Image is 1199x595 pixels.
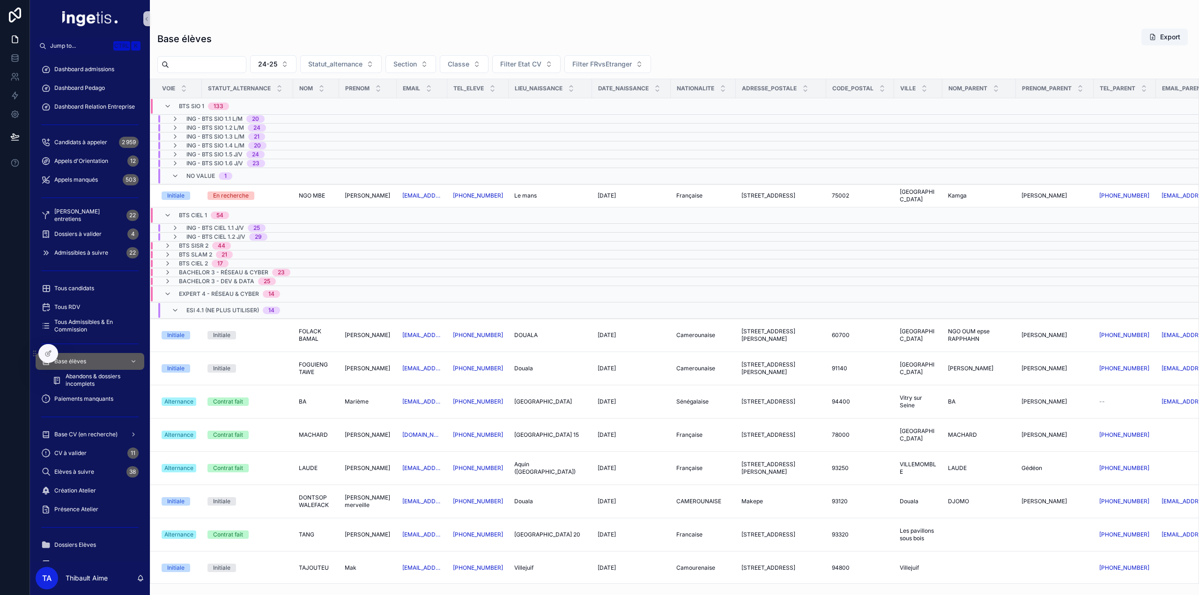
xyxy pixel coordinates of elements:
a: Abandons & dossiers incomplets [47,372,144,389]
a: [PHONE_NUMBER] [453,464,503,472]
a: [EMAIL_ADDRESS][DOMAIN_NAME] [402,192,442,199]
span: Section [393,59,417,69]
span: Douala [514,365,533,372]
a: [PHONE_NUMBER] [453,498,503,505]
a: [DATE] [598,192,665,199]
a: 75002 [832,192,888,199]
a: [PERSON_NAME] [1021,398,1088,405]
span: ING - BTS CIEL 1.2 J/V [186,233,245,241]
span: NGO MBE [299,192,325,199]
span: BTS SIO 1 [179,103,204,110]
span: Makepe [741,498,763,505]
a: [PHONE_NUMBER] [453,331,503,339]
span: Dashboard admissions [54,66,114,73]
span: K [132,42,140,50]
a: Contrat fait [207,431,288,439]
span: Dashboard Relation Entreprise [54,103,135,110]
span: [GEOGRAPHIC_DATA] [900,361,937,376]
span: [GEOGRAPHIC_DATA] [900,427,937,442]
span: ING - BTS SIO 1.3 L/M [186,133,244,140]
span: ING - BTS SIO 1.4 L/M [186,142,244,149]
a: [PHONE_NUMBER] [1099,331,1149,339]
span: Filter Etat CV [500,59,541,69]
a: NGO OUM epse RAPPHAHN [948,328,1010,343]
a: Initiale [207,364,288,373]
a: Base élèves [36,353,144,370]
a: Initiale [162,331,196,339]
button: Select Button [492,55,561,73]
span: Paiements manquants [54,395,113,403]
span: 94400 [832,398,850,405]
a: Dashboard Pedago [36,80,144,96]
span: Appels manqués [54,176,98,184]
a: [PHONE_NUMBER] [453,398,503,405]
span: [STREET_ADDRESS][PERSON_NAME] [741,461,821,476]
span: Jump to... [50,42,110,50]
a: [EMAIL_ADDRESS][DOMAIN_NAME] [402,398,442,405]
a: [PERSON_NAME] merveille [345,494,391,509]
span: ING - BTS SIO 1.1 L/M [186,115,243,123]
a: Dashboard admissions [36,61,144,78]
a: BA [299,398,333,405]
a: Dashboard Relation Entreprise [36,98,144,115]
div: Alternance [164,431,193,439]
a: Initiale [207,331,288,339]
span: [PERSON_NAME] [1021,431,1067,439]
a: MACHARD [299,431,333,439]
a: [DATE] [598,464,665,472]
img: App logo [62,11,118,26]
div: 38 [126,466,139,477]
span: Française [676,431,703,439]
span: Marième [345,398,369,405]
a: DOUALA [514,331,586,339]
button: Select Button [385,55,436,73]
span: [DATE] [598,431,616,439]
a: Tous Admissibles & En Commission [36,317,144,334]
a: [PHONE_NUMBER] [1099,192,1149,199]
a: [STREET_ADDRESS] [741,192,821,199]
a: [DATE] [598,365,665,372]
a: [GEOGRAPHIC_DATA] [900,188,937,203]
a: Dossiers à valider4 [36,226,144,242]
a: Camerounaise [676,365,730,372]
a: [PHONE_NUMBER] [1099,192,1150,199]
a: Camerounaise [676,331,730,339]
span: Douala [900,498,918,505]
span: BTS CIEL 2 [179,260,208,267]
a: Initiale [162,364,196,373]
span: [PERSON_NAME] entretiens [54,208,123,223]
span: Vitry sur Seine [900,394,937,409]
button: Select Button [250,55,296,73]
span: Camerounaise [676,331,715,339]
a: Aquin ([GEOGRAPHIC_DATA]) [514,461,586,476]
div: Initiale [213,497,230,506]
span: Camerounaise [676,365,715,372]
div: Alternance [164,397,193,406]
span: CAMEROUNAISE [676,498,721,505]
a: -- [1099,398,1150,405]
span: Base élèves [54,358,86,365]
span: [PERSON_NAME] [345,431,390,439]
a: Contrat fait [207,397,288,406]
span: Le mans [514,192,537,199]
a: [GEOGRAPHIC_DATA] [514,398,586,405]
span: No value [186,172,215,180]
a: Contrat fait [207,464,288,472]
a: Française [676,464,730,472]
span: Gédéon [1021,464,1042,472]
a: [EMAIL_ADDRESS][DOMAIN_NAME] [402,331,442,339]
span: [PERSON_NAME] [1021,192,1067,199]
a: Initiale [162,191,196,200]
span: DOUALA [514,331,538,339]
a: FOLACK BAMAL [299,328,333,343]
a: [EMAIL_ADDRESS][DOMAIN_NAME] [402,365,442,372]
span: Bachelor 3 - Réseau & Cyber [179,269,268,276]
span: Douala [514,498,533,505]
span: DONTSOP WALEFACK [299,494,333,509]
a: 93120 [832,498,888,505]
span: ING - BTS CIEL 1.1 J/V [186,224,244,232]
